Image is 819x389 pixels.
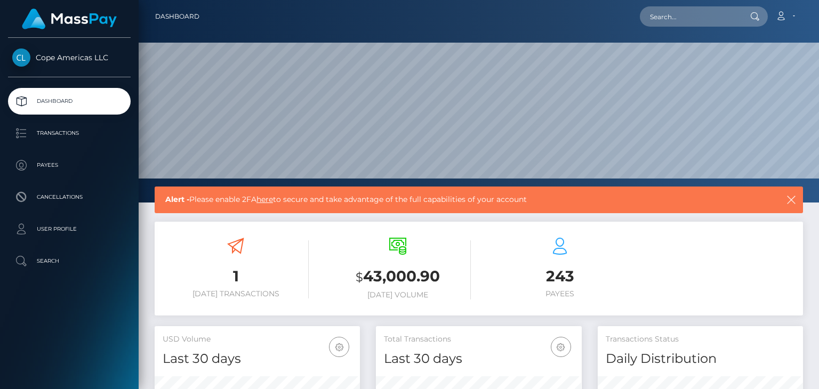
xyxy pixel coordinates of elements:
b: Alert - [165,194,189,204]
span: Cope Americas LLC [8,53,131,62]
a: Payees [8,152,131,179]
h6: [DATE] Volume [325,290,471,299]
small: $ [356,270,363,285]
input: Search... [640,6,740,27]
h5: USD Volume [163,334,352,345]
img: Cope Americas LLC [12,48,30,67]
p: Payees [12,157,126,173]
span: Please enable 2FA to secure and take advantage of the full capabilities of your account [165,194,724,205]
h6: Payees [487,289,633,298]
p: Search [12,253,126,269]
h4: Daily Distribution [606,350,795,368]
h4: Last 30 days [384,350,573,368]
p: Transactions [12,125,126,141]
a: Dashboard [155,5,199,28]
h3: 1 [163,266,309,287]
h6: [DATE] Transactions [163,289,309,298]
h3: 243 [487,266,633,287]
p: Cancellations [12,189,126,205]
a: Cancellations [8,184,131,210]
h4: Last 30 days [163,350,352,368]
img: MassPay Logo [22,9,117,29]
p: Dashboard [12,93,126,109]
p: User Profile [12,221,126,237]
h3: 43,000.90 [325,266,471,288]
h5: Total Transactions [384,334,573,345]
a: Search [8,248,131,274]
h5: Transactions Status [606,334,795,345]
a: User Profile [8,216,131,242]
a: here [256,194,273,204]
a: Transactions [8,120,131,147]
a: Dashboard [8,88,131,115]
